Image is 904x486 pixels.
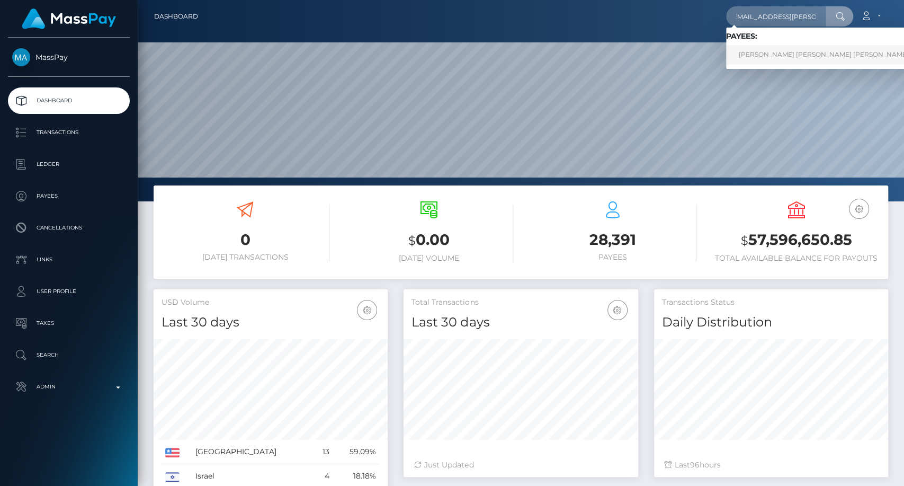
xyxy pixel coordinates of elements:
a: Taxes [8,310,130,337]
a: Search [8,342,130,368]
h3: 57,596,650.85 [712,229,880,251]
h4: Daily Distribution [662,313,880,332]
p: Admin [12,379,126,395]
h4: Last 30 days [162,313,380,332]
p: Cancellations [12,220,126,236]
td: 13 [314,440,333,464]
h3: 0 [162,229,329,250]
h5: Transactions Status [662,297,880,308]
p: Ledger [12,156,126,172]
p: Payees [12,188,126,204]
h3: 0.00 [345,229,513,251]
h4: Last 30 days [411,313,630,332]
a: User Profile [8,278,130,305]
span: MassPay [8,52,130,62]
img: MassPay Logo [22,8,116,29]
h6: Payees [529,253,697,262]
p: Search [12,347,126,363]
p: Taxes [12,315,126,331]
p: User Profile [12,284,126,299]
a: Links [8,246,130,273]
h3: 28,391 [529,229,697,250]
h6: Total Available Balance for Payouts [712,254,880,263]
a: Dashboard [154,5,198,28]
p: Links [12,252,126,268]
p: Dashboard [12,93,126,109]
img: IL.png [165,472,180,482]
h5: USD Volume [162,297,380,308]
h6: [DATE] Volume [345,254,513,263]
a: Cancellations [8,215,130,241]
a: Ledger [8,151,130,178]
span: 96 [690,460,700,470]
td: [GEOGRAPHIC_DATA] [192,440,314,464]
div: Just Updated [414,460,627,471]
small: $ [408,233,416,248]
a: Transactions [8,119,130,146]
a: Payees [8,183,130,209]
img: MassPay [12,48,30,66]
a: Admin [8,374,130,400]
img: US.png [165,448,180,457]
h5: Total Transactions [411,297,630,308]
a: Dashboard [8,87,130,114]
h6: [DATE] Transactions [162,253,329,262]
div: Last hours [665,460,878,471]
input: Search... [726,6,826,26]
p: Transactions [12,125,126,140]
small: $ [741,233,748,248]
td: 59.09% [333,440,380,464]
